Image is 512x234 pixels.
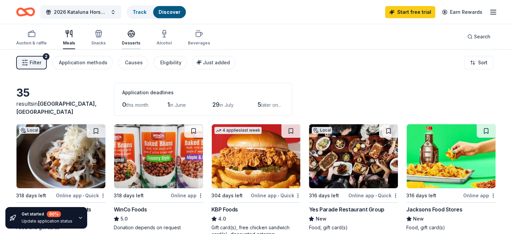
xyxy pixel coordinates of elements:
[43,53,49,60] div: 2
[167,101,170,108] span: 1
[278,193,279,198] span: •
[63,40,75,46] div: Meals
[133,9,146,15] a: Track
[63,27,75,49] button: Meals
[52,56,113,69] button: Application methods
[309,224,398,231] div: Food, gift card(s)
[91,40,106,46] div: Snacks
[474,33,490,41] span: Search
[59,59,107,67] div: Application methods
[463,191,496,200] div: Online app
[114,224,203,231] div: Donation depends on request
[19,127,39,134] div: Local
[22,219,72,224] div: Update application status
[251,191,301,200] div: Online app Quick
[312,127,332,134] div: Local
[348,191,398,200] div: Online app Quick
[121,215,128,223] span: 5.0
[171,191,203,200] div: Online app
[16,4,35,20] a: Home
[192,56,235,69] button: Just added
[16,27,47,49] button: Auction & raffle
[16,100,97,115] span: [GEOGRAPHIC_DATA], [GEOGRAPHIC_DATA]
[385,6,435,18] a: Start free trial
[114,205,147,213] div: WinCo Foods
[170,102,186,108] span: in June
[462,30,496,43] button: Search
[478,59,487,67] span: Sort
[22,211,72,217] div: Get started
[219,102,234,108] span: in July
[159,9,180,15] a: Discover
[16,86,106,100] div: 35
[438,6,486,18] a: Earn Rewards
[126,102,148,108] span: this month
[122,101,126,108] span: 0
[212,124,301,188] img: Image for KBP Foods
[91,27,106,49] button: Snacks
[309,192,339,200] div: 316 days left
[375,193,377,198] span: •
[157,27,172,49] button: Alcohol
[160,59,181,67] div: Eligibility
[413,215,424,223] span: New
[114,124,203,188] img: Image for WinCo Foods
[309,124,398,188] img: Image for Yes Parade Restaurant Group
[114,192,144,200] div: 318 days left
[309,124,398,231] a: Image for Yes Parade Restaurant GroupLocal316 days leftOnline app•QuickYes Parade Restaurant Grou...
[127,5,186,19] button: TrackDiscover
[188,27,210,49] button: Beverages
[114,124,203,231] a: Image for WinCo Foods318 days leftOnline appWinCo Foods5.0Donation depends on request
[203,60,230,65] span: Just added
[188,40,210,46] div: Beverages
[16,192,46,200] div: 318 days left
[16,124,106,231] a: Image for Ethan Stowell RestaurantsLocal318 days leftOnline app•Quick[PERSON_NAME] RestaurantsNew...
[464,56,493,69] button: Sort
[211,205,238,213] div: KBP Foods
[407,124,496,188] img: Image for Jacksons Food Stores
[47,211,61,217] div: 80 %
[16,100,106,116] div: results
[214,127,262,134] div: 4 applies last week
[212,101,219,108] span: 29
[83,193,84,198] span: •
[40,5,121,19] button: 2026 Kataluna Horse Rescue Auction
[406,224,496,231] div: Food, gift card(s)
[125,59,143,67] div: Causes
[157,40,172,46] div: Alcohol
[56,191,106,200] div: Online app Quick
[16,124,105,188] img: Image for Ethan Stowell Restaurants
[122,89,284,97] div: Application deadlines
[153,56,187,69] button: Eligibility
[218,215,226,223] span: 4.0
[309,205,384,213] div: Yes Parade Restaurant Group
[54,8,108,16] span: 2026 Kataluna Horse Rescue Auction
[258,101,261,108] span: 5
[315,215,326,223] span: New
[16,100,97,115] span: in
[406,124,496,231] a: Image for Jacksons Food Stores316 days leftOnline appJacksons Food StoresNewFood, gift card(s)
[16,56,47,69] button: Filter2
[122,27,140,49] button: Desserts
[261,102,281,108] span: later on...
[211,192,243,200] div: 304 days left
[406,205,462,213] div: Jacksons Food Stores
[118,56,148,69] button: Causes
[16,40,47,46] div: Auction & raffle
[406,192,436,200] div: 316 days left
[122,40,140,46] div: Desserts
[30,59,41,67] span: Filter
